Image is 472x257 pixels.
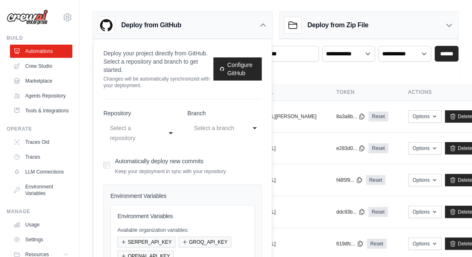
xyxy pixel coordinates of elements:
[366,175,386,185] a: Reset
[367,239,386,249] a: Reset
[103,109,177,117] label: Repository
[103,49,213,74] p: Deploy your project directly from GitHub. Select a repository and branch to get started.
[10,136,72,149] a: Traces Old
[263,113,316,120] button: [URL][PERSON_NAME]
[194,123,238,133] div: Select a branch
[336,145,365,152] button: e283d0...
[408,238,442,250] button: Options
[7,10,48,25] img: Logo
[336,240,364,247] button: 619dfc...
[93,46,233,57] h2: Automations Live
[10,74,72,88] a: Marketplace
[10,45,72,58] a: Automations
[98,17,115,33] img: GitHub Logo
[369,143,388,153] a: Reset
[117,227,248,233] p: Available organization variables:
[369,112,388,121] a: Reset
[408,110,442,123] button: Options
[7,35,72,41] div: Build
[10,150,72,164] a: Traces
[179,237,231,247] button: GROQ_API_KEY
[336,177,362,183] button: f485f9...
[308,20,369,30] h3: Deploy from Zip File
[10,218,72,231] a: Usage
[121,20,181,30] h3: Deploy from GitHub
[10,180,72,200] a: Environment Variables
[7,126,72,132] div: Operate
[10,104,72,117] a: Tools & Integrations
[408,142,442,155] button: Options
[10,165,72,178] a: LLM Connections
[336,209,365,215] button: ddc93b...
[7,208,72,215] div: Manage
[253,84,326,101] th: URL
[326,84,398,101] th: Token
[115,158,204,164] label: Automatically deploy new commits
[110,192,255,200] h4: Environment Variables
[213,57,262,81] a: Configure GitHub
[117,212,248,220] h3: Environment Variables
[103,76,213,89] p: Changes will be automatically synchronized with your deployment.
[408,174,442,186] button: Options
[336,113,365,120] button: 8a3a8b...
[110,123,154,143] div: Select a repository
[117,237,175,247] button: SERPER_API_KEY
[187,109,261,117] label: Branch
[10,233,72,246] a: Settings
[93,57,233,74] p: Manage and monitor your active crew automations from this dashboard.
[408,206,442,218] button: Options
[10,89,72,102] a: Agents Repository
[10,59,72,73] a: Crew Studio
[115,168,226,175] p: Keep your deployment in sync with your repository
[369,207,388,217] a: Reset
[93,84,213,101] th: Crew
